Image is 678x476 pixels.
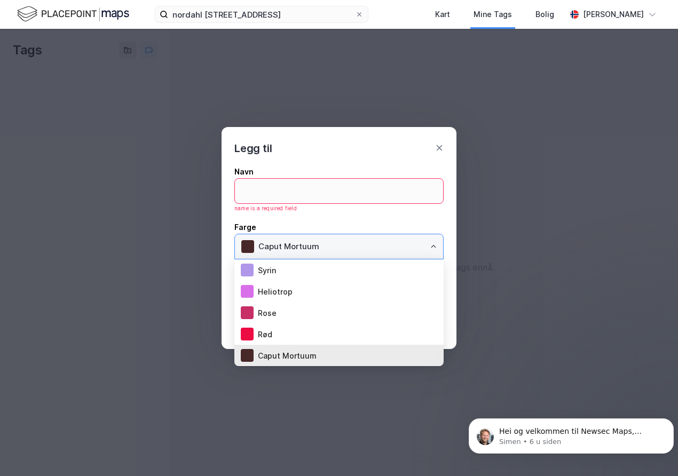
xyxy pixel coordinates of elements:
button: Close [429,242,438,251]
div: Farge [234,221,444,234]
div: Syrin [241,264,276,276]
div: Kart [435,8,450,21]
input: Søk på adresse, matrikkel, gårdeiere, leietakere eller personer [168,6,355,22]
div: [PERSON_NAME] [583,8,644,21]
iframe: Intercom notifications melding [464,396,678,471]
div: Rød [241,328,272,340]
div: Bolig [535,8,554,21]
div: Caput Mortuum [241,349,317,362]
div: Heliotrop [241,285,293,298]
div: name is a required field [234,204,444,212]
div: Rose [241,306,277,319]
div: Legg til [234,140,272,157]
div: Mine Tags [474,8,512,21]
img: logo.f888ab2527a4732fd821a326f86c7f29.svg [17,5,129,23]
input: ClearClose [252,234,443,259]
div: Navn [234,165,444,178]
